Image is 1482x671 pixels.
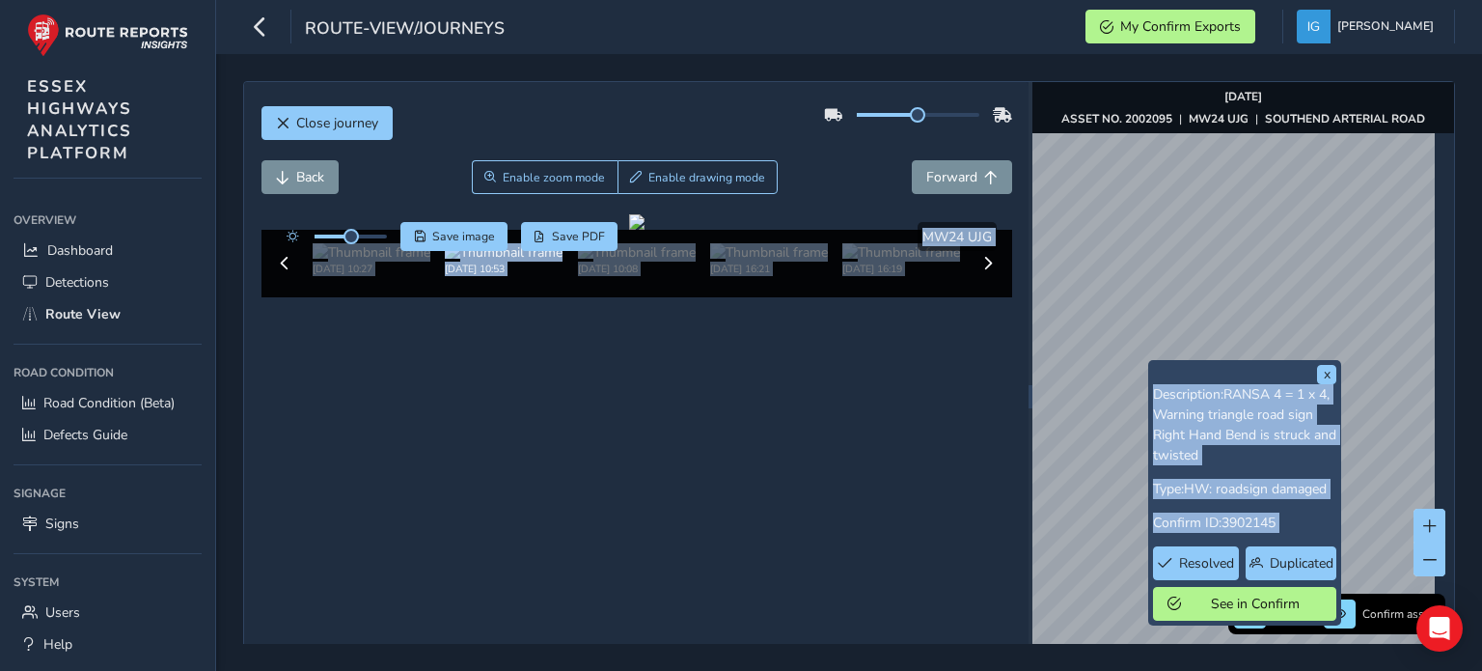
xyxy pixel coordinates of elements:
[261,106,393,140] button: Close journey
[14,358,202,387] div: Road Condition
[1224,89,1262,104] strong: [DATE]
[1153,479,1336,499] p: Type:
[45,273,109,292] span: Detections
[43,635,72,654] span: Help
[710,262,828,276] div: [DATE] 16:21
[43,426,127,444] span: Defects Guide
[296,114,378,132] span: Close journey
[1297,10,1331,43] img: diamond-layout
[1061,111,1172,126] strong: ASSET NO. 2002095
[1188,595,1322,613] span: See in Confirm
[47,241,113,260] span: Dashboard
[445,262,563,276] div: [DATE] 10:53
[1061,111,1425,126] div: | |
[472,160,617,194] button: Zoom
[14,629,202,660] a: Help
[1246,546,1336,580] button: Duplicated
[552,229,605,244] span: Save PDF
[521,222,618,251] button: PDF
[503,170,605,185] span: Enable zoom mode
[1179,554,1234,573] span: Resolved
[43,394,175,412] span: Road Condition (Beta)
[1317,365,1336,384] button: x
[14,597,202,629] a: Users
[432,229,495,244] span: Save image
[1120,17,1241,36] span: My Confirm Exports
[1270,554,1333,573] span: Duplicated
[14,479,202,508] div: Signage
[842,243,960,262] img: Thumbnail frame
[1153,587,1336,621] button: See in Confirm
[617,160,779,194] button: Draw
[1189,111,1249,126] strong: MW24 UJG
[14,419,202,451] a: Defects Guide
[1265,111,1425,126] strong: SOUTHEND ARTERIAL ROAD
[1153,546,1239,580] button: Resolved
[27,75,132,164] span: ESSEX HIGHWAYS ANALYTICS PLATFORM
[912,160,1012,194] button: Forward
[578,243,696,262] img: Thumbnail frame
[578,262,696,276] div: [DATE] 10:08
[305,16,505,43] span: route-view/journeys
[14,508,202,540] a: Signs
[313,262,430,276] div: [DATE] 10:27
[45,603,80,622] span: Users
[14,298,202,330] a: Route View
[45,515,79,533] span: Signs
[45,305,121,323] span: Route View
[14,568,202,597] div: System
[14,387,202,419] a: Road Condition (Beta)
[14,266,202,298] a: Detections
[1153,513,1336,533] p: Confirm ID:
[1337,10,1434,43] span: [PERSON_NAME]
[926,168,977,186] span: Forward
[14,235,202,266] a: Dashboard
[400,222,508,251] button: Save
[1153,384,1336,465] p: Description:
[710,243,828,262] img: Thumbnail frame
[261,160,339,194] button: Back
[842,262,960,276] div: [DATE] 16:19
[1221,514,1276,532] span: 3902145
[296,168,324,186] span: Back
[648,170,765,185] span: Enable drawing mode
[1297,10,1441,43] button: [PERSON_NAME]
[445,243,563,262] img: Thumbnail frame
[1184,480,1327,498] span: HW: roadsign damaged
[14,206,202,235] div: Overview
[1416,605,1463,652] div: Open Intercom Messenger
[313,243,430,262] img: Thumbnail frame
[1085,10,1255,43] button: My Confirm Exports
[922,228,992,246] span: MW24 UJG
[1153,385,1336,464] span: RANSA 4 = 1 x 4, Warning triangle road sign Right Hand Bend is struck and twisted
[27,14,188,57] img: rr logo
[1362,606,1440,622] span: Confirm assets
